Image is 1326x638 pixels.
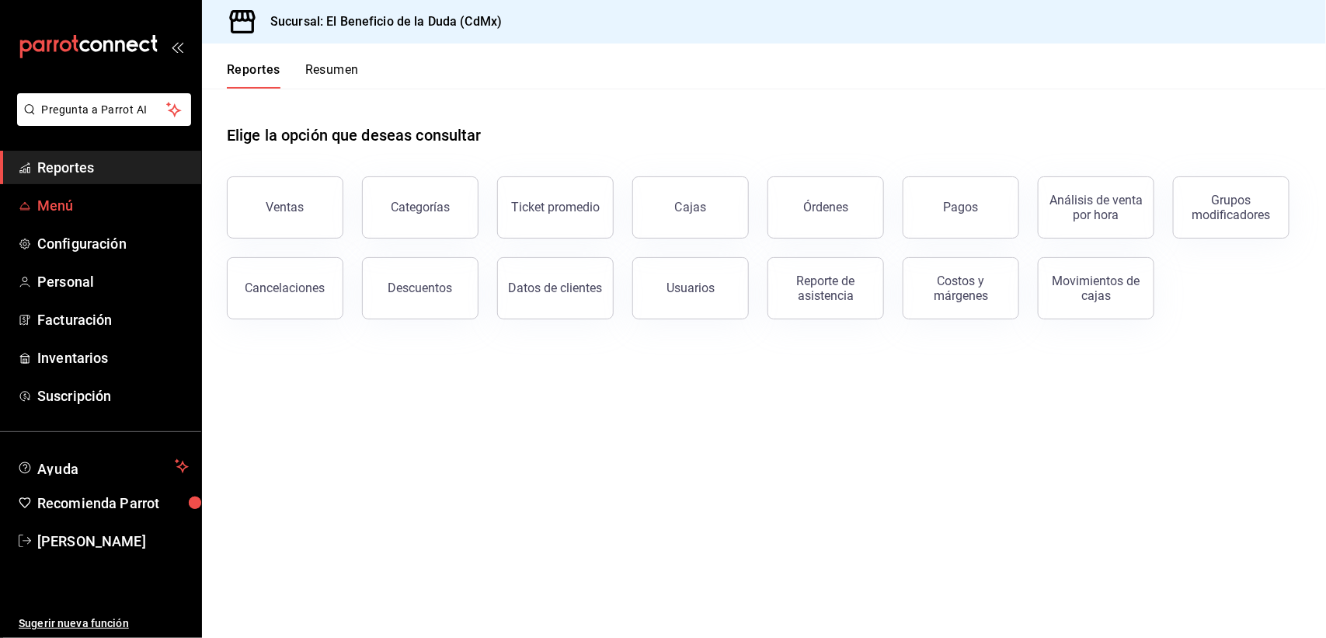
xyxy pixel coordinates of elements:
[17,93,191,126] button: Pregunta a Parrot AI
[11,113,191,129] a: Pregunta a Parrot AI
[258,12,502,31] h3: Sucursal: El Beneficio de la Duda (CdMx)
[37,233,189,254] span: Configuración
[391,200,450,214] div: Categorías
[19,615,189,632] span: Sugerir nueva función
[171,40,183,53] button: open_drawer_menu
[632,257,749,319] button: Usuarios
[266,200,305,214] div: Ventas
[37,457,169,476] span: Ayuda
[37,157,189,178] span: Reportes
[227,257,343,319] button: Cancelaciones
[675,198,707,217] div: Cajas
[767,257,884,319] button: Reporte de asistencia
[1173,176,1289,239] button: Grupos modificadores
[37,385,189,406] span: Suscripción
[1038,176,1154,239] button: Análisis de venta por hora
[1048,193,1144,222] div: Análisis de venta por hora
[1183,193,1279,222] div: Grupos modificadores
[1048,274,1144,303] div: Movimientos de cajas
[37,195,189,216] span: Menú
[497,257,614,319] button: Datos de clientes
[632,176,749,239] a: Cajas
[245,281,325,295] div: Cancelaciones
[944,200,979,214] div: Pagos
[767,176,884,239] button: Órdenes
[666,281,715,295] div: Usuarios
[1038,257,1154,319] button: Movimientos de cajas
[903,176,1019,239] button: Pagos
[227,62,359,89] div: navigation tabs
[511,200,600,214] div: Ticket promedio
[497,176,614,239] button: Ticket promedio
[227,176,343,239] button: Ventas
[803,200,848,214] div: Órdenes
[362,176,479,239] button: Categorías
[362,257,479,319] button: Descuentos
[509,281,603,295] div: Datos de clientes
[37,271,189,292] span: Personal
[388,281,453,295] div: Descuentos
[913,274,1009,303] div: Costos y márgenes
[42,102,167,118] span: Pregunta a Parrot AI
[37,531,189,552] span: [PERSON_NAME]
[778,274,874,303] div: Reporte de asistencia
[305,62,359,89] button: Resumen
[37,347,189,368] span: Inventarios
[37,493,189,514] span: Recomienda Parrot
[903,257,1019,319] button: Costos y márgenes
[227,62,280,89] button: Reportes
[37,309,189,330] span: Facturación
[227,124,482,147] h1: Elige la opción que deseas consultar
